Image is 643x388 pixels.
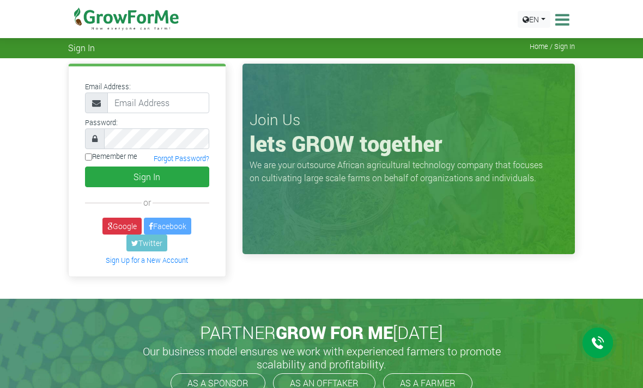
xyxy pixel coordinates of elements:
[85,196,209,209] div: or
[72,322,571,343] h2: PARTNER [DATE]
[250,131,568,157] h1: lets GROW together
[131,344,512,371] h5: Our business model ensures we work with experienced farmers to promote scalability and profitabil...
[154,154,209,163] a: Forgot Password?
[85,151,137,162] label: Remember me
[518,11,550,28] a: EN
[250,110,568,129] h3: Join Us
[85,153,92,161] input: Remember me
[530,42,575,51] span: Home / Sign In
[85,118,118,128] label: Password:
[250,158,549,184] p: We are your outsource African agricultural technology company that focuses on cultivating large s...
[85,167,209,187] button: Sign In
[85,82,131,92] label: Email Address:
[276,321,393,344] span: GROW FOR ME
[68,42,95,53] span: Sign In
[106,256,188,264] a: Sign Up for a New Account
[102,218,142,235] a: Google
[107,93,209,113] input: Email Address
